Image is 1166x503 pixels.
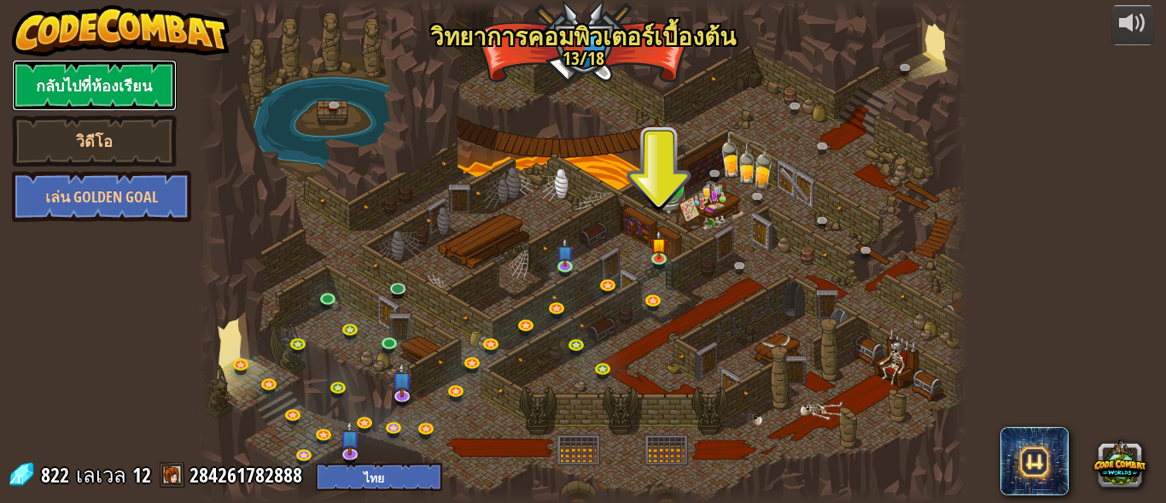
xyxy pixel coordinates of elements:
[132,461,151,488] span: 12
[12,5,230,56] img: CodeCombat - Learn how to code by playing a game
[12,60,177,111] a: กลับไปที่ห้องเรียน
[650,230,668,260] img: level-banner-started.png
[557,237,574,267] img: level-banner-unstarted-subscriber.png
[76,461,126,489] span: เลเวล
[41,461,74,488] span: 822
[392,362,412,397] img: level-banner-unstarted-subscriber.png
[12,115,177,167] a: วิดีโอ
[340,420,360,455] img: level-banner-unstarted-subscriber.png
[189,461,307,488] a: 284261782888
[12,171,191,222] a: เล่น Golden Goal
[1111,5,1154,45] button: ปรับระดับเสียง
